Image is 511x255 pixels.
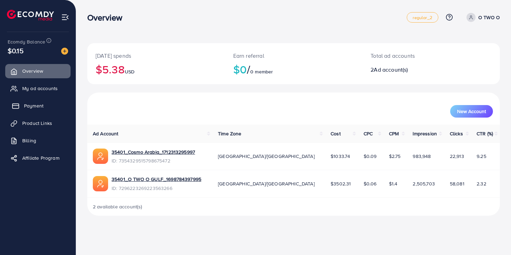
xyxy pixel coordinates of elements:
[477,180,486,187] span: 2.32
[5,81,71,95] a: My ad accounts
[22,85,58,92] span: My ad accounts
[218,130,241,137] span: Time Zone
[5,151,71,165] a: Affiliate Program
[96,63,217,76] h2: $5.38
[112,149,195,156] a: 35401_Cosmo Arabia_1712313295997
[233,51,354,60] p: Earn referral
[477,130,493,137] span: CTR (%)
[233,63,354,76] h2: $0
[96,51,217,60] p: [DATE] spends
[218,180,315,187] span: [GEOGRAPHIC_DATA]/[GEOGRAPHIC_DATA]
[413,153,431,160] span: 983,948
[413,15,432,20] span: regular_2
[5,99,71,113] a: Payment
[5,64,71,78] a: Overview
[22,120,52,127] span: Product Links
[331,130,341,137] span: Cost
[371,51,457,60] p: Total ad accounts
[364,153,377,160] span: $0.09
[218,153,315,160] span: [GEOGRAPHIC_DATA]/[GEOGRAPHIC_DATA]
[364,180,377,187] span: $0.06
[331,153,350,160] span: $1033.74
[7,10,54,21] img: logo
[247,61,250,77] span: /
[93,176,108,191] img: ic-ads-acc.e4c84228.svg
[22,137,36,144] span: Billing
[112,185,201,192] span: ID: 7296223269223563266
[389,180,398,187] span: $1.4
[450,153,464,160] span: 22,913
[481,224,506,250] iframe: Chat
[457,109,486,114] span: New Account
[61,48,68,55] img: image
[413,130,437,137] span: Impression
[407,12,438,23] a: regular_2
[371,66,457,73] h2: 2
[24,102,43,109] span: Payment
[450,105,493,118] button: New Account
[87,13,128,23] h3: Overview
[93,130,119,137] span: Ad Account
[477,153,486,160] span: 9.25
[112,176,201,183] a: 35401_O TWO O GULF_1698784397995
[364,130,373,137] span: CPC
[331,180,351,187] span: $3502.31
[8,46,24,56] span: $0.15
[112,157,195,164] span: ID: 7354329515798675472
[250,68,273,75] span: 0 member
[93,203,143,210] span: 2 available account(s)
[478,13,500,22] p: O TWO O
[464,13,500,22] a: O TWO O
[22,67,43,74] span: Overview
[125,68,135,75] span: USD
[413,180,435,187] span: 2,505,703
[374,66,408,73] span: Ad account(s)
[22,154,59,161] span: Affiliate Program
[5,134,71,148] a: Billing
[61,13,69,21] img: menu
[5,116,71,130] a: Product Links
[93,149,108,164] img: ic-ads-acc.e4c84228.svg
[389,130,399,137] span: CPM
[8,38,45,45] span: Ecomdy Balance
[450,130,463,137] span: Clicks
[389,153,401,160] span: $2.75
[450,180,464,187] span: 58,081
